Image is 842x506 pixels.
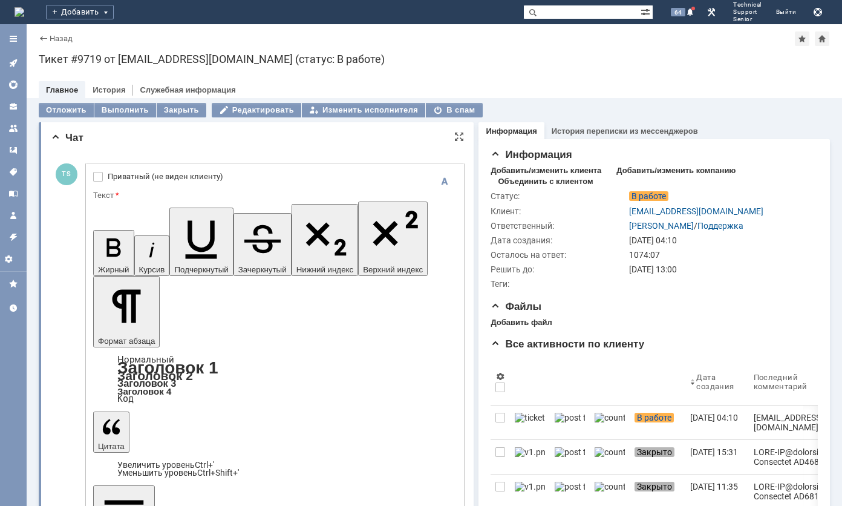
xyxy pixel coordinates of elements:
[498,177,593,186] div: Объединить с клиентом
[195,460,214,470] span: Ctrl+'
[685,359,748,406] th: Дата создания
[98,442,125,451] span: Цитата
[15,216,324,247] span: Мы не видим подтверждения, что клиент проверил порт своего оконечного оборудования, куда подключе...
[4,206,23,225] a: Мой профиль
[139,265,165,274] span: Курсив
[147,9,173,18] a: ссылку
[15,309,23,318] span: ---
[491,206,627,216] div: Клиент:
[197,468,239,478] span: Ctrl+Shift+'
[39,53,830,65] div: Тикет #9719 от [EMAIL_ADDRESS][DOMAIN_NAME] (статус: В работе)
[117,460,214,470] a: Increase
[515,413,545,422] img: ticket_notification.png
[93,85,125,94] a: История
[616,166,736,176] div: Добавить/изменить компанию
[454,132,464,142] div: На всю страницу
[117,378,176,389] a: Заголовок 3
[4,119,23,138] a: Команды и агенты
[595,482,625,491] img: counter.png
[15,352,91,362] span: [PHONE_NUMBER]
[491,221,627,231] div: Ответственный:
[704,5,719,19] a: Перейти в интерфейс администратора
[15,7,24,17] a: Перейти на домашнюю страницу
[733,8,762,16] span: Support
[629,264,677,274] span: [DATE] 13:00
[629,206,763,216] a: [EMAIL_ADDRESS][DOMAIN_NAME]
[635,482,674,491] span: Закрыто
[671,8,685,16] span: 64
[491,264,627,274] div: Решить до:
[595,413,625,422] img: counter.png
[629,221,694,231] a: [PERSON_NAME]
[641,5,653,17] span: Расширенный поиск
[629,235,812,245] div: [DATE] 04:10
[552,126,698,136] a: История переписки из мессенджеров
[15,341,179,351] span: ООО "Региональные беспроводные сети"
[590,440,630,474] a: counter.png
[4,249,23,269] a: Настройки
[690,482,738,491] div: [DATE] 11:35
[147,28,173,38] a: ссылку
[15,194,68,203] span: Здравствуйте.
[685,440,748,474] a: [DATE] 15:31
[555,447,585,457] img: post ticket.png
[491,279,627,289] div: Теги:
[56,163,77,185] span: TS
[4,140,23,160] a: Шаблоны комментариев
[515,482,545,491] img: v1.png
[363,265,423,274] span: Верхний индекс
[495,372,505,381] span: Настройки
[117,358,218,377] a: Заголовок 1
[93,412,129,453] button: Цитата
[595,447,625,457] img: counter.png
[630,440,685,474] a: Закрыто
[555,413,585,422] img: post ticket.png
[4,228,23,247] a: Правила автоматизации
[93,191,454,199] div: Текст
[486,126,537,136] a: Информация
[629,191,668,201] span: В работе
[590,406,630,439] a: counter.png
[233,213,292,276] button: Зачеркнутый
[550,406,590,439] a: post ticket.png
[117,468,239,478] a: Decrease
[491,166,601,176] div: Добавить/изменить клиента
[733,1,762,8] span: Technical
[117,354,174,365] a: Нормальный
[296,265,354,274] span: Нижний индекс
[93,276,160,347] button: Формат абзаца
[46,85,78,94] a: Главное
[491,318,552,327] div: Добавить файл
[685,406,748,439] a: [DATE] 04:10
[697,221,743,231] a: Поддержка
[510,406,550,439] a: ticket_notification.png
[15,7,24,17] img: logo
[515,447,545,457] img: v1.png
[93,356,457,403] div: Формат абзаца
[635,447,674,457] span: Закрыто
[117,386,171,396] a: Заголовок 4
[690,447,738,457] div: [DATE] 15:31
[292,204,359,276] button: Нижний индекс
[358,202,428,276] button: Верхний индекс
[437,174,452,189] span: Скрыть панель инструментов
[117,393,134,404] a: Код
[4,97,23,116] a: Клиенты
[108,172,454,182] label: Приватный (не виден клиенту)
[629,250,812,260] div: 1074:07
[50,34,73,43] a: Назад
[815,31,829,46] div: Сделать домашней страницей
[140,85,235,94] a: Служебная информация
[696,373,734,391] div: Дата создания
[491,149,572,160] span: Информация
[238,265,287,274] span: Зачеркнутый
[51,132,83,143] span: Чат
[98,337,155,346] span: Формат абзаца
[15,205,129,214] span: Что именно проверил клиент?
[690,413,738,422] div: [DATE] 04:10
[169,208,233,276] button: Подчеркнутый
